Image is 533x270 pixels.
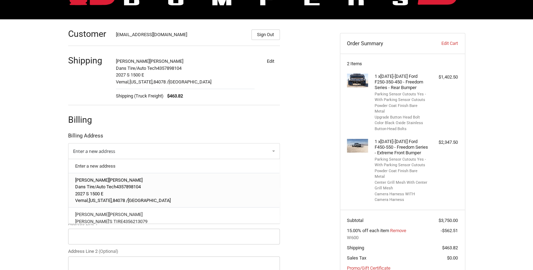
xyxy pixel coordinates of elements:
span: [GEOGRAPHIC_DATA] [169,79,211,85]
span: [US_STATE], [89,198,113,203]
span: 4357898104 [116,184,141,189]
h4: 1 x [DATE]-[DATE] Ford F450-550 - Freedom Series - Extreme Front Bumper [375,139,428,156]
li: Parking Sensor Cutouts Yes - With Parking Sensor Cutouts [375,157,428,168]
li: Parking Sensor Cutouts Yes - With Parking Sensor Cutouts [375,92,428,103]
a: Remove [390,228,406,233]
span: [US_STATE], [130,79,153,85]
span: Shipping [347,245,364,250]
span: [PERSON_NAME] [150,59,183,64]
span: [PERSON_NAME] [75,177,109,182]
li: Powder Coat Finish Bare Metal [375,168,428,180]
div: $1,402.50 [430,74,458,81]
span: $0.00 [447,255,458,261]
span: $3,750.00 [439,218,458,223]
span: -$562.51 [441,228,458,233]
a: Enter a new address [72,159,276,173]
span: 84078 / [113,198,128,203]
div: [EMAIL_ADDRESS][DOMAIN_NAME] [116,31,244,40]
h2: Billing [68,114,109,125]
span: [PERSON_NAME]'S TIRE [75,218,123,224]
li: Center Grill Mesh With Center Grill Mesh [375,180,428,191]
a: Edit Cart [423,40,458,47]
label: Address Line 2 [68,248,280,255]
span: 84078 / [153,79,169,85]
h3: 2 Items [347,61,458,67]
legend: Billing Address [68,132,103,143]
iframe: Chat Widget [498,236,533,270]
li: Upgrade Button Head Bolt Color Black Oxide Stainless Button-Head Bolts [375,115,428,132]
a: [PERSON_NAME][PERSON_NAME][PERSON_NAME]'S TIRE43562130792075 S 1500 EVERNAL,[US_STATE],84078-4713... [72,208,276,242]
span: 4357898104 [157,66,182,71]
span: Sales Tax [347,255,366,261]
span: Dans Tire/Auto Tech [116,66,157,71]
h2: Customer [68,28,109,39]
li: Powder Coat Finish Bare Metal [375,103,428,115]
span: [PERSON_NAME] [109,177,143,182]
span: [PERSON_NAME] [75,212,109,217]
h4: 1 x [DATE]-[DATE] Ford F250-350-450 - Freedom Series - Rear Bumper [375,74,428,91]
span: Vernal, [116,79,130,85]
span: Subtotal [347,218,363,223]
a: [PERSON_NAME][PERSON_NAME]Dans Tire/Auto Tech43578981042027 S 1500 EVernal,[US_STATE],84078 /[GEO... [72,173,276,207]
span: Dans Tire/Auto Tech [75,184,116,189]
span: 4356213079 [123,218,147,224]
span: 2027 S 1500 E [116,72,144,77]
span: Enter a new address [73,148,115,154]
li: Camera Harness WITH Camera Harness [375,191,428,203]
span: $463.82 [164,93,183,100]
span: W600 [347,234,458,241]
span: [GEOGRAPHIC_DATA] [128,198,171,203]
span: Vernal, [75,198,89,203]
span: [PERSON_NAME] [116,59,150,64]
label: Address Line 1 [68,220,280,227]
span: Shipping (Truck Freight) [116,93,164,100]
div: $2,347.50 [430,139,458,146]
button: Sign Out [251,29,280,40]
span: 2027 S 1500 E [75,191,103,196]
a: Enter or select a different address [68,143,280,159]
span: $463.82 [442,245,458,250]
button: Edit [262,56,280,66]
small: (Optional) [99,249,118,254]
span: [PERSON_NAME] [109,212,143,217]
h2: Shipping [68,55,109,66]
h3: Order Summary [347,40,423,47]
span: 15.00% off each item [347,228,390,233]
